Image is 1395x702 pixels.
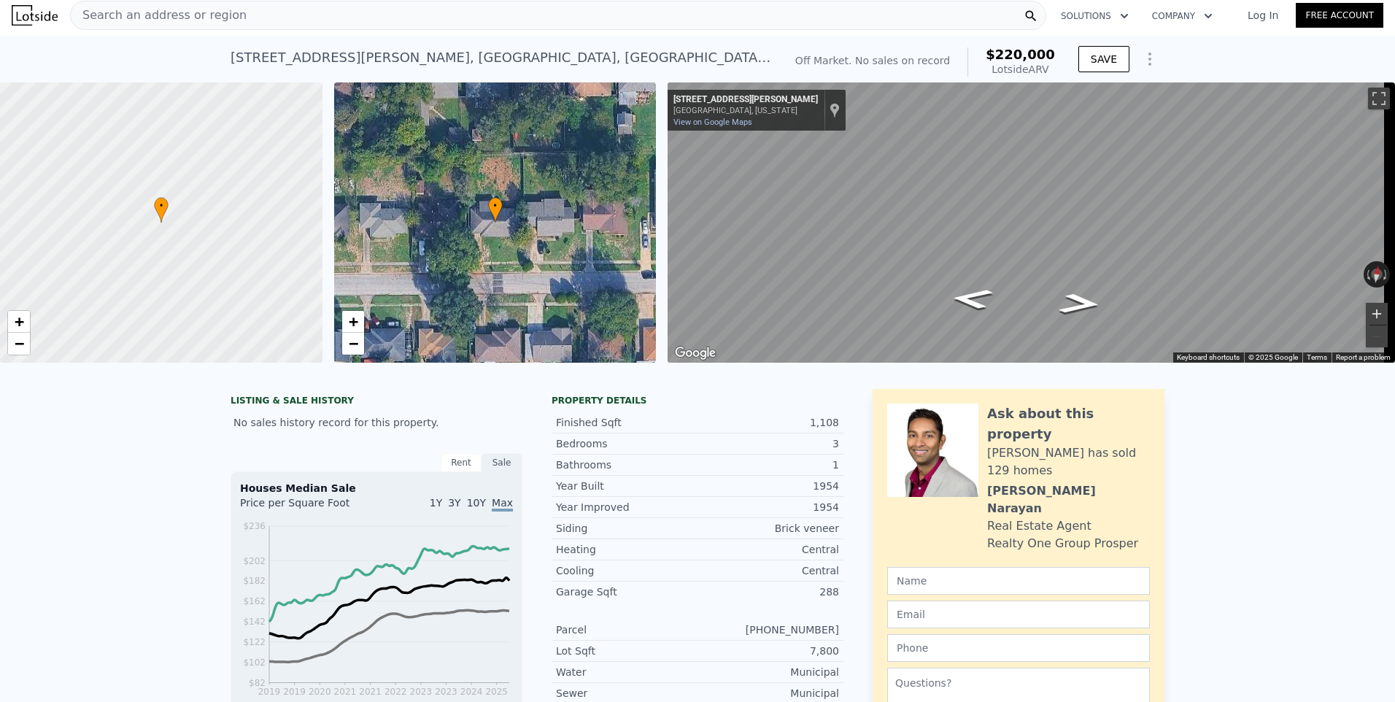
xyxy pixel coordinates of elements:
[556,542,697,557] div: Heating
[556,644,697,658] div: Lot Sqft
[154,199,169,212] span: •
[697,521,839,536] div: Brick veneer
[1078,46,1129,72] button: SAVE
[342,311,364,333] a: Zoom in
[243,556,266,566] tspan: $202
[12,5,58,26] img: Lotside
[430,497,442,509] span: 1Y
[359,687,382,697] tspan: 2021
[348,334,358,352] span: −
[987,404,1150,444] div: Ask about this property
[1248,353,1298,361] span: © 2025 Google
[697,686,839,701] div: Municipal
[556,665,697,679] div: Water
[231,409,522,436] div: No sales history record for this property.
[448,497,460,509] span: 3Y
[15,312,24,331] span: +
[986,62,1055,77] div: Lotside ARV
[467,497,486,509] span: 10Y
[673,117,752,127] a: View on Google Maps
[1366,325,1388,347] button: Zoom out
[556,436,697,451] div: Bedrooms
[1177,352,1240,363] button: Keyboard shortcuts
[697,542,839,557] div: Central
[240,481,513,495] div: Houses Median Sale
[673,94,818,106] div: [STREET_ADDRESS][PERSON_NAME]
[342,333,364,355] a: Zoom out
[71,7,247,24] span: Search an address or region
[987,535,1138,552] div: Realty One Group Prosper
[1366,303,1388,325] button: Zoom in
[258,687,281,697] tspan: 2019
[697,415,839,430] div: 1,108
[243,617,266,627] tspan: $142
[240,495,376,519] div: Price per Square Foot
[673,106,818,115] div: [GEOGRAPHIC_DATA], [US_STATE]
[309,687,331,697] tspan: 2020
[1049,3,1140,29] button: Solutions
[1041,288,1118,319] path: Go East, E Janisch Rd
[8,333,30,355] a: Zoom out
[697,622,839,637] div: [PHONE_NUMBER]
[671,344,719,363] a: Open this area in Google Maps (opens a new window)
[830,102,840,118] a: Show location on map
[488,199,503,212] span: •
[154,197,169,223] div: •
[887,601,1150,628] input: Email
[348,312,358,331] span: +
[1307,353,1327,361] a: Terms (opens in new tab)
[556,686,697,701] div: Sewer
[987,482,1150,517] div: [PERSON_NAME] Narayan
[1336,353,1391,361] a: Report a problem
[1230,8,1296,23] a: Log In
[668,82,1395,363] div: Map
[1369,261,1384,288] button: Reset the view
[697,585,839,599] div: 288
[697,479,839,493] div: 1954
[249,678,266,688] tspan: $82
[887,567,1150,595] input: Name
[697,500,839,514] div: 1954
[933,283,1011,314] path: Go West, E Janisch Rd
[1368,88,1390,109] button: Toggle fullscreen view
[243,657,266,668] tspan: $102
[671,344,719,363] img: Google
[435,687,457,697] tspan: 2023
[492,497,513,512] span: Max
[1383,261,1391,288] button: Rotate clockwise
[987,444,1150,479] div: [PERSON_NAME] has sold 129 homes
[556,622,697,637] div: Parcel
[556,585,697,599] div: Garage Sqft
[460,687,483,697] tspan: 2024
[243,521,266,531] tspan: $236
[8,311,30,333] a: Zoom in
[231,47,772,68] div: [STREET_ADDRESS][PERSON_NAME] , [GEOGRAPHIC_DATA] , [GEOGRAPHIC_DATA] 77022
[556,415,697,430] div: Finished Sqft
[334,687,357,697] tspan: 2021
[795,53,950,68] div: Off Market. No sales on record
[1296,3,1383,28] a: Free Account
[556,458,697,472] div: Bathrooms
[231,395,522,409] div: LISTING & SALE HISTORY
[243,637,266,647] tspan: $122
[441,453,482,472] div: Rent
[887,634,1150,662] input: Phone
[410,687,433,697] tspan: 2023
[1135,45,1164,74] button: Show Options
[283,687,306,697] tspan: 2019
[556,563,697,578] div: Cooling
[243,596,266,606] tspan: $162
[697,563,839,578] div: Central
[15,334,24,352] span: −
[552,395,843,406] div: Property details
[243,576,266,586] tspan: $182
[668,82,1395,363] div: Street View
[385,687,407,697] tspan: 2022
[556,479,697,493] div: Year Built
[1140,3,1224,29] button: Company
[488,197,503,223] div: •
[482,453,522,472] div: Sale
[556,521,697,536] div: Siding
[697,436,839,451] div: 3
[485,687,508,697] tspan: 2025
